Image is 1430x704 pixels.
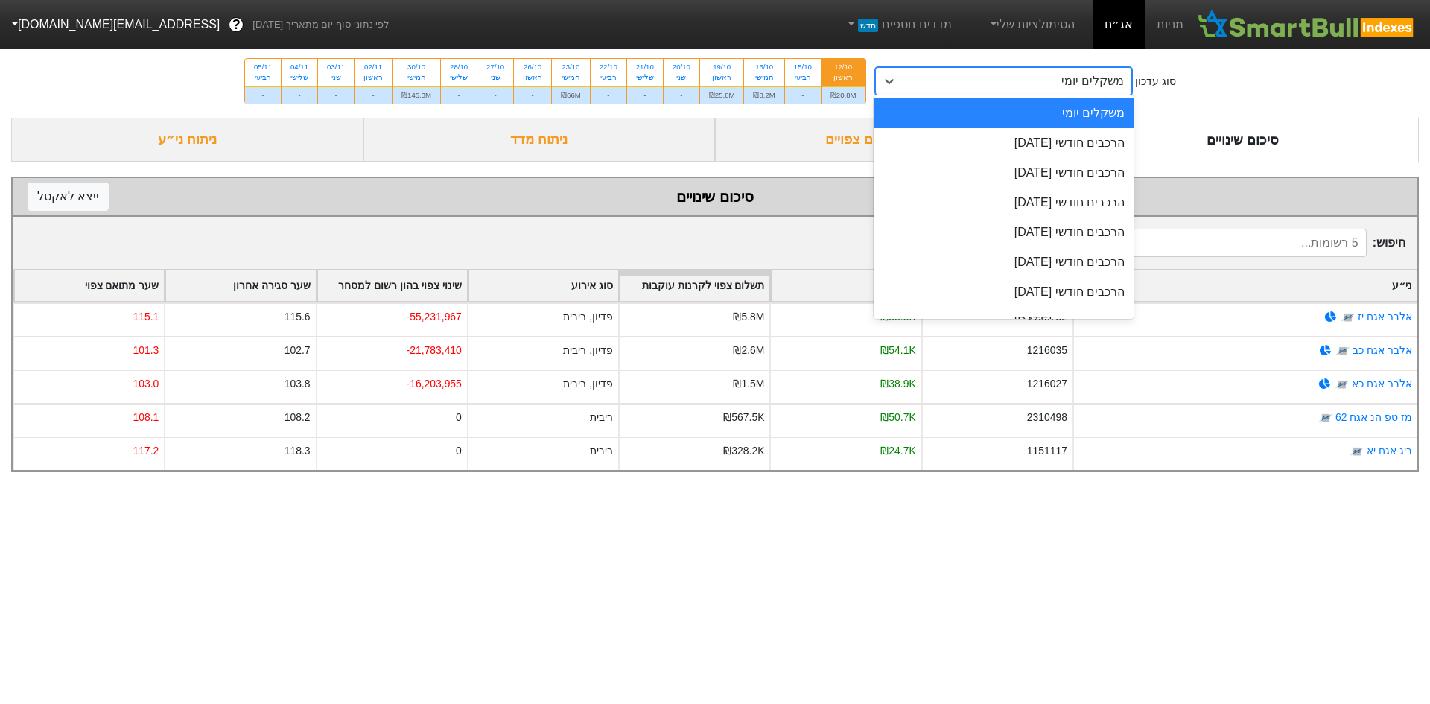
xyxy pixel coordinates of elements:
[1061,72,1124,90] div: משקלים יומי
[627,86,663,104] div: -
[486,72,504,83] div: שני
[715,118,1067,162] div: ביקושים והיצעים צפויים
[982,10,1081,39] a: הסימולציות שלי
[327,62,345,72] div: 03/11
[794,62,812,72] div: 15/10
[456,443,462,459] div: 0
[317,270,467,301] div: Toggle SortBy
[561,62,581,72] div: 23/10
[133,376,159,392] div: 103.0
[393,86,440,104] div: ₪145.3M
[1350,444,1364,459] img: tase link
[552,86,590,104] div: ₪66M
[1353,344,1412,356] a: אלבר אגח כב
[1318,410,1333,425] img: tase link
[830,72,857,83] div: ראשון
[165,270,315,301] div: Toggle SortBy
[563,343,613,358] div: פדיון, ריבית
[874,277,1134,307] div: הרכבים חודשי [DATE]
[450,62,468,72] div: 28/10
[753,62,775,72] div: 16/10
[468,270,618,301] div: Toggle SortBy
[1195,10,1418,39] img: SmartBull
[733,343,764,358] div: ₪2.6M
[563,309,613,325] div: פדיון, ריבית
[753,72,775,83] div: חמישי
[744,86,784,104] div: ₪8.2M
[252,17,389,32] span: לפי נתוני סוף יום מתאריך [DATE]
[600,72,617,83] div: רביעי
[318,86,354,104] div: -
[1358,311,1412,323] a: אלבר אגח יז
[858,19,878,32] span: חדש
[880,343,915,358] div: ₪54.1K
[285,376,311,392] div: 103.8
[1367,445,1412,457] a: ביג אגח יא
[133,343,159,358] div: 101.3
[232,15,241,35] span: ?
[1335,343,1350,358] img: tase link
[880,410,915,425] div: ₪50.7K
[636,62,654,72] div: 21/10
[1027,410,1067,425] div: 2310498
[290,72,308,83] div: שלישי
[709,72,735,83] div: ראשון
[285,443,311,459] div: 118.3
[407,309,462,325] div: -55,231,967
[327,72,345,83] div: שני
[563,376,613,392] div: פדיון, ריבית
[733,376,764,392] div: ₪1.5M
[363,72,383,83] div: ראשון
[1027,343,1067,358] div: 1216035
[28,183,109,211] button: ייצא לאקסל
[1081,229,1405,257] span: חיפוש :
[590,443,613,459] div: ריבית
[254,62,272,72] div: 05/11
[1027,376,1067,392] div: 1216027
[874,247,1134,277] div: הרכבים חודשי [DATE]
[401,62,431,72] div: 30/10
[785,86,821,104] div: -
[880,309,915,325] div: ₪33.5K
[1027,443,1067,459] div: 1151117
[839,10,958,39] a: מדדים נוספיםחדש
[874,188,1134,218] div: הרכבים חודשי [DATE]
[1067,118,1420,162] div: סיכום שינויים
[355,86,392,104] div: -
[14,270,164,301] div: Toggle SortBy
[620,270,769,301] div: Toggle SortBy
[1352,378,1412,390] a: אלבר אגח כא
[709,62,735,72] div: 19/10
[874,218,1134,247] div: הרכבים חודשי [DATE]
[590,410,613,425] div: ריבית
[441,86,477,104] div: -
[285,343,311,358] div: 102.7
[11,118,363,162] div: ניתוח ני״ע
[700,86,744,104] div: ₪25.8M
[1135,74,1176,89] div: סוג עדכון
[486,62,504,72] div: 27/10
[477,86,513,104] div: -
[1074,270,1417,301] div: Toggle SortBy
[407,343,462,358] div: -21,783,410
[600,62,617,72] div: 22/10
[874,98,1134,128] div: משקלים יומי
[794,72,812,83] div: רביעי
[254,72,272,83] div: רביעי
[636,72,654,83] div: שלישי
[673,72,690,83] div: שני
[1341,310,1356,325] img: tase link
[723,443,764,459] div: ₪328.2K
[456,410,462,425] div: 0
[561,72,581,83] div: חמישי
[1335,377,1350,392] img: tase link
[874,307,1134,337] div: הרכבים חודשי [DATE]
[880,376,915,392] div: ₪38.9K
[245,86,281,104] div: -
[285,410,311,425] div: 108.2
[523,72,542,83] div: ראשון
[285,309,311,325] div: 115.6
[1027,309,1067,325] div: 1158732
[591,86,626,104] div: -
[771,270,921,301] div: Toggle SortBy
